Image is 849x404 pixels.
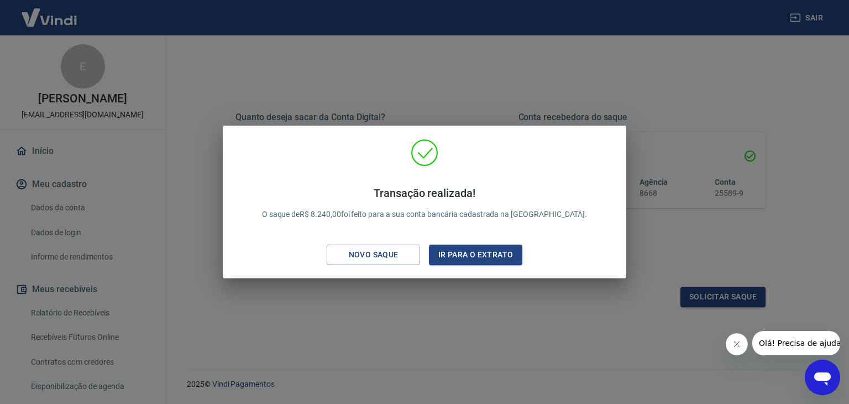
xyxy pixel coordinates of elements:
button: Ir para o extrato [429,245,522,265]
iframe: Botão para abrir a janela de mensagens [805,360,840,395]
h4: Transação realizada! [262,187,588,200]
iframe: Fechar mensagem [726,333,748,355]
iframe: Mensagem da empresa [752,331,840,355]
span: Olá! Precisa de ajuda? [7,8,93,17]
button: Novo saque [327,245,420,265]
div: Novo saque [336,248,412,262]
p: O saque de R$ 8.240,00 foi feito para a sua conta bancária cadastrada na [GEOGRAPHIC_DATA]. [262,187,588,220]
